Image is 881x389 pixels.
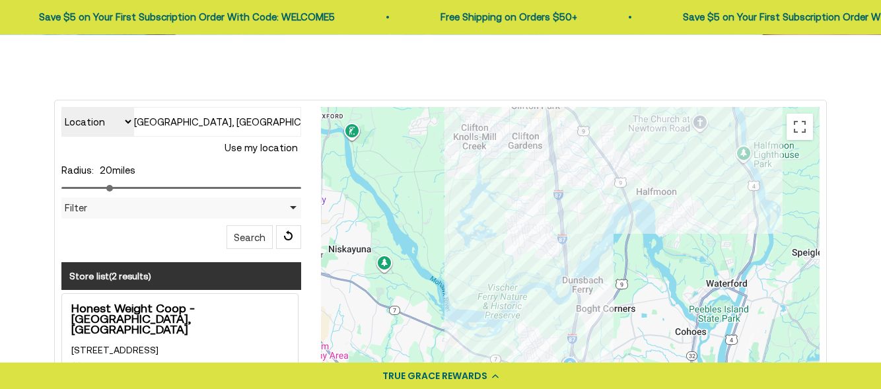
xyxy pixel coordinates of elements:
span: 2 [112,271,116,281]
label: Radius: [61,164,94,176]
strong: Honest Weight Coop - [GEOGRAPHIC_DATA], [GEOGRAPHIC_DATA] [71,303,289,335]
div: 4.88 mi [71,362,289,372]
span: ( ) [109,271,151,281]
h3: Store list [61,262,301,290]
button: Use my location [221,137,301,159]
a: Free Shipping on Orders $50+ [440,11,577,22]
input: Type to search our stores [133,107,301,137]
span: results [119,271,148,281]
a: This link opens in a new tab. [71,345,159,355]
div: Filter [61,197,301,219]
div: miles [61,162,301,178]
span: 20 [100,164,112,176]
div: TRUE GRACE REWARDS [382,369,487,383]
button: Search [227,225,273,249]
button: Toggle fullscreen view [787,114,813,140]
span: Reset [276,225,301,249]
input: Radius [61,187,301,189]
p: Save $5 on Your First Subscription Order With Code: WELCOME5 [38,9,334,25]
